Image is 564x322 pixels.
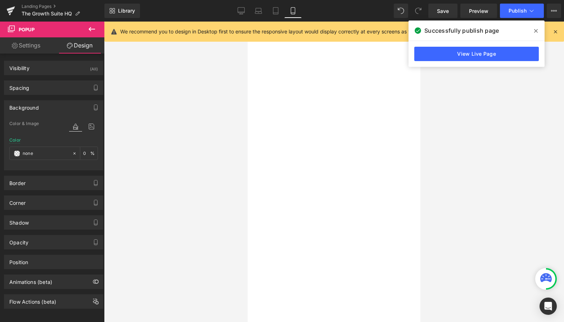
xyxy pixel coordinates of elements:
span: The Growth Suite HQ [22,11,72,17]
div: Shadow [9,216,29,226]
a: Mobile [284,4,302,18]
div: Border [9,176,26,186]
a: New Library [104,4,140,18]
div: Spacing [9,81,29,91]
span: Save [437,7,449,15]
a: View Live Page [414,47,539,61]
span: Color & Image [9,121,39,126]
a: Preview [460,4,497,18]
button: Redo [411,4,425,18]
div: Open Intercom Messenger [540,298,557,315]
button: Undo [394,4,408,18]
p: We recommend you to design in Desktop first to ensure the responsive layout would display correct... [120,28,450,36]
div: Opacity [9,235,28,245]
div: Position [9,255,28,265]
a: Laptop [250,4,267,18]
div: (All) [90,61,98,73]
span: Preview [469,7,488,15]
div: Corner [9,196,26,206]
span: Publish [509,8,527,14]
input: Color [23,149,69,157]
div: Background [9,101,39,111]
div: Animations (beta) [9,275,52,285]
span: Successfully publish page [424,26,499,35]
div: Color [9,138,21,143]
span: Popup [19,27,35,32]
a: Desktop [233,4,250,18]
div: Flow Actions (beta) [9,295,56,305]
span: Library [118,8,135,14]
a: Landing Pages [22,4,104,9]
a: Tablet [267,4,284,18]
a: Design [54,37,106,54]
div: % [80,147,98,160]
div: Visibility [9,61,30,71]
button: More [547,4,561,18]
button: Publish [500,4,544,18]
